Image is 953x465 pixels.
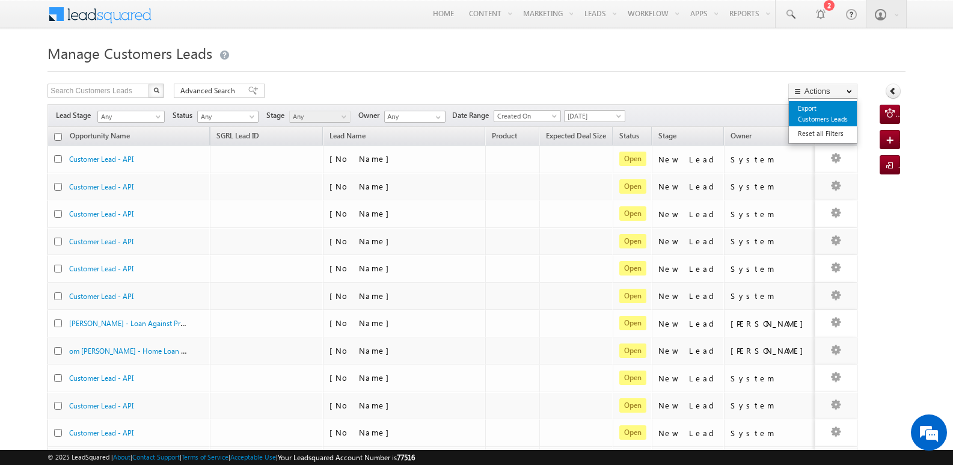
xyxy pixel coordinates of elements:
span: [No Name] [329,427,395,437]
span: Advanced Search [180,85,239,96]
a: Customer Lead - API [69,264,133,273]
div: System [731,428,809,439]
a: Status [613,129,645,145]
a: Customer Lead - API [69,237,133,246]
div: New Lead [658,400,719,411]
span: Manage Customers Leads [47,43,212,63]
span: Open [619,343,646,358]
span: 77516 [397,453,415,462]
input: Type to Search [384,111,446,123]
a: Expected Deal Size [540,129,612,145]
span: Open [619,234,646,248]
span: [No Name] [329,291,395,301]
img: Search [153,87,159,93]
div: [PERSON_NAME] [731,345,809,356]
div: System [731,373,809,384]
div: System [731,291,809,301]
input: Check all records [54,133,62,141]
span: [No Name] [329,181,395,191]
a: Opportunity Name [64,129,136,145]
span: Owner [358,110,384,121]
a: Any [97,111,165,123]
a: Export Customers Leads [789,101,857,126]
span: Any [98,111,161,122]
span: [No Name] [329,372,395,383]
span: Owner [731,131,752,140]
span: Open [619,289,646,303]
a: Any [289,111,351,123]
div: New Lead [658,428,719,439]
div: New Lead [658,318,719,329]
div: New Lead [658,154,719,165]
span: Any [290,111,347,122]
div: System [731,181,809,192]
div: New Lead [658,263,719,274]
a: Customer Lead - API [69,428,133,437]
span: [No Name] [329,236,395,246]
a: Customer Lead - API [69,155,133,164]
a: Customer Lead - API [69,401,133,410]
a: About [113,453,130,461]
span: Any [198,111,255,122]
div: System [731,209,809,220]
span: SGRL Lead ID [216,131,259,140]
span: [No Name] [329,208,395,218]
span: Status [173,110,197,121]
a: Any [197,111,259,123]
span: Lead Name [323,129,372,145]
span: Open [619,179,646,194]
span: Open [619,261,646,276]
span: Open [619,425,646,440]
span: Open [619,398,646,413]
span: Your Leadsquared Account Number is [278,453,415,462]
span: Opportunity Name [70,131,130,140]
span: [No Name] [329,318,395,328]
span: Open [619,316,646,330]
a: Customer Lead - API [69,374,133,383]
a: Contact Support [132,453,180,461]
span: [No Name] [329,400,395,410]
div: New Lead [658,209,719,220]
a: om [PERSON_NAME] - Home Loan - Plot + Construction [69,345,248,356]
span: [No Name] [329,345,395,356]
div: System [731,263,809,274]
a: Reset all Filters [789,126,857,141]
a: Acceptable Use [230,453,276,461]
a: Created On [494,110,561,122]
span: Lead Stage [56,110,96,121]
a: Show All Items [429,111,444,123]
div: New Lead [658,345,719,356]
a: [DATE] [564,110,625,122]
span: Expected Deal Size [546,131,606,140]
button: Actions [788,84,857,99]
div: New Lead [658,236,719,247]
a: [PERSON_NAME] - Loan Against Property - Loan Against Property [69,318,278,328]
div: System [731,236,809,247]
a: Customer Lead - API [69,209,133,218]
a: Stage [652,129,682,145]
div: New Lead [658,291,719,301]
span: Stage [266,110,289,121]
a: SGRL Lead ID [210,129,265,145]
div: New Lead [658,181,719,192]
span: Date Range [452,110,494,121]
div: System [731,154,809,165]
div: System [731,400,809,411]
span: [DATE] [565,111,622,122]
span: Product [492,131,517,140]
span: Open [619,206,646,221]
a: Terms of Service [182,453,228,461]
span: [No Name] [329,263,395,273]
span: Created On [494,111,557,122]
div: New Lead [658,373,719,384]
span: Open [619,152,646,166]
a: Customer Lead - API [69,182,133,191]
span: Open [619,371,646,385]
span: [No Name] [329,153,395,164]
div: [PERSON_NAME] [731,318,809,329]
span: © 2025 LeadSquared | | | | | [47,452,415,463]
span: Stage [658,131,676,140]
a: Customer Lead - API [69,292,133,301]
